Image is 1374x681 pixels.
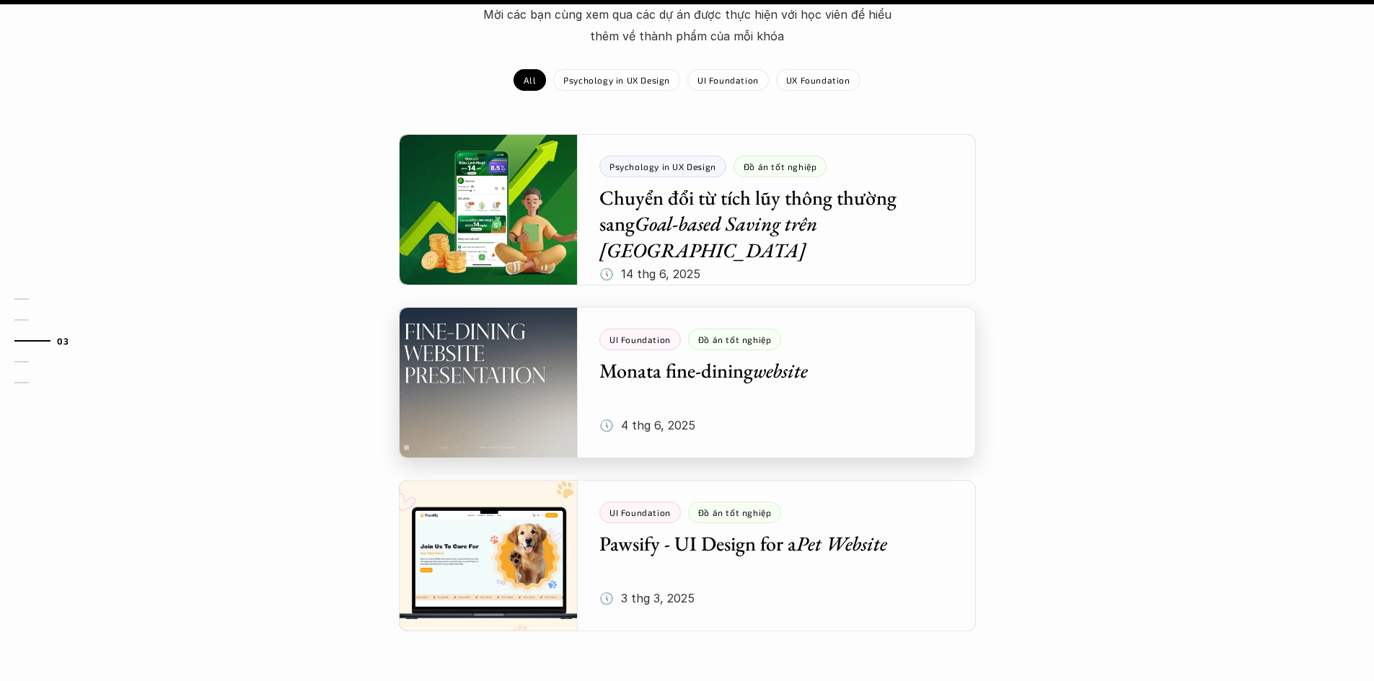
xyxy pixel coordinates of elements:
[36,314,48,324] strong: 02
[524,75,536,85] p: All
[57,335,69,345] strong: 03
[14,332,83,350] a: 03
[471,4,904,48] p: Mời các bạn cùng xem qua các dự án được thực hiện với học viên để hiểu thêm về thành phẩm của mỗi...
[786,75,850,85] p: UX Foundation
[36,356,48,366] strong: 04
[399,480,976,631] a: UI FoundationĐồ án tốt nghiệpPawsify - UI Design for aPet Website🕔 3 thg 3, 2025
[36,293,46,303] strong: 01
[563,75,670,85] p: Psychology in UX Design
[36,377,48,387] strong: 05
[399,307,976,458] a: UI FoundationĐồ án tốt nghiệpMonata fine-diningwebsite🕔 4 thg 6, 2025
[399,134,976,285] a: Psychology in UX DesignĐồ án tốt nghiệpChuyển đổi từ tích lũy thông thường sangGoal-based Saving ...
[697,75,759,85] p: UI Foundation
